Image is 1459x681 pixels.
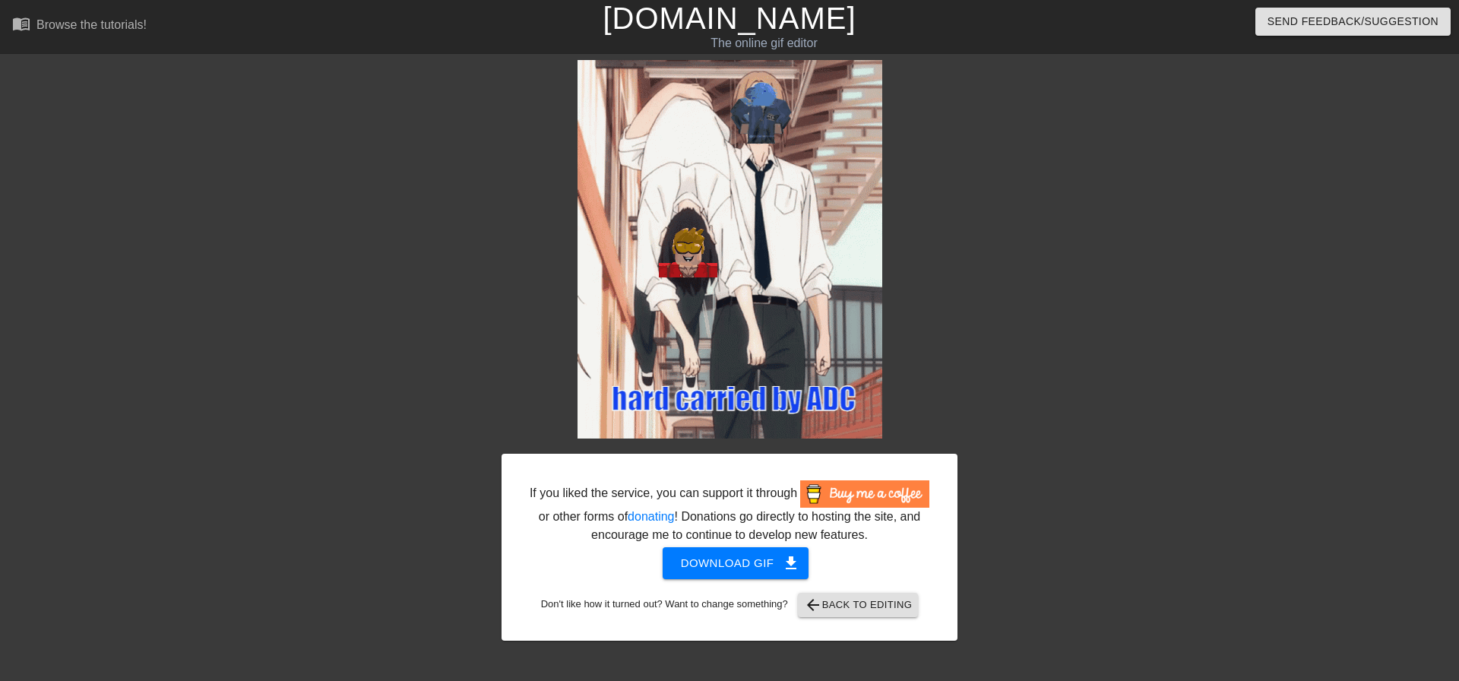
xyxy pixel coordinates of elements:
[36,18,147,31] div: Browse the tutorials!
[12,14,147,38] a: Browse the tutorials!
[798,593,919,617] button: Back to Editing
[804,596,822,614] span: arrow_back
[681,553,791,573] span: Download gif
[1255,8,1451,36] button: Send Feedback/Suggestion
[494,34,1034,52] div: The online gif editor
[782,554,800,572] span: get_app
[525,593,934,617] div: Don't like how it turned out? Want to change something?
[650,556,809,569] a: Download gif
[663,547,809,579] button: Download gif
[804,596,913,614] span: Back to Editing
[800,480,929,508] img: Buy Me A Coffee
[528,480,931,544] div: If you liked the service, you can support it through or other forms of ! Donations go directly to...
[603,2,856,35] a: [DOMAIN_NAME]
[628,510,674,523] a: donating
[578,60,882,439] img: ahBcNBri.gif
[12,14,30,33] span: menu_book
[1268,12,1438,31] span: Send Feedback/Suggestion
